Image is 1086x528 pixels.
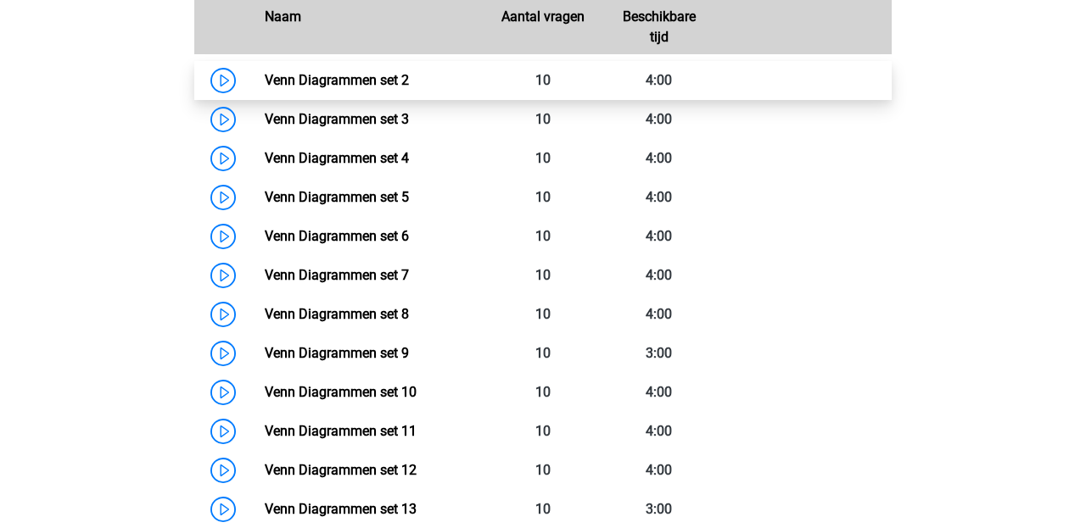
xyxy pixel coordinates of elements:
a: Venn Diagrammen set 10 [265,384,417,400]
a: Venn Diagrammen set 13 [265,501,417,517]
a: Venn Diagrammen set 11 [265,423,417,439]
a: Venn Diagrammen set 4 [265,150,409,166]
a: Venn Diagrammen set 9 [265,345,409,361]
div: Beschikbare tijd [601,7,717,47]
a: Venn Diagrammen set 6 [265,228,409,244]
a: Venn Diagrammen set 2 [265,72,409,88]
div: Naam [252,7,484,47]
a: Venn Diagrammen set 3 [265,111,409,127]
a: Venn Diagrammen set 8 [265,306,409,322]
a: Venn Diagrammen set 12 [265,462,417,478]
div: Aantal vragen [484,7,601,47]
a: Venn Diagrammen set 5 [265,189,409,205]
a: Venn Diagrammen set 7 [265,267,409,283]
